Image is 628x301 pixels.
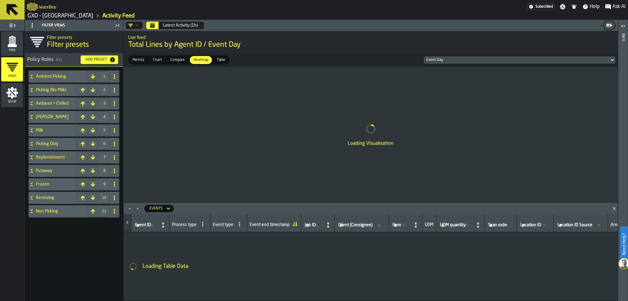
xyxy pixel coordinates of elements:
[621,227,627,261] label: Need Help?
[520,223,541,228] span: label
[29,111,74,123] div: Chill Costa
[580,3,602,10] label: button-toggle-Help
[29,70,84,83] div: Ambient Picking
[611,205,618,212] button: Close
[102,88,107,92] span: 2
[392,223,401,228] span: label
[36,168,74,173] h4: Putaway
[29,138,74,150] div: Picking Only
[146,22,159,29] button: Select date range Select date range
[191,57,211,63] span: Heatmap
[27,12,326,20] nav: Breadcrumb
[126,205,133,212] button: Maximize
[47,40,89,50] span: Filter presets
[1,74,23,78] span: Views
[250,222,290,228] div: Event end timestamp
[557,223,592,228] span: label
[305,223,316,228] span: label
[1,83,23,107] li: menu Setup
[26,21,113,30] div: Filter Views
[113,22,122,29] label: button-toggle-Close me
[424,56,615,64] div: DropdownMenuValue-eventDay
[29,151,74,164] div: Replenishment
[167,56,189,64] div: thumb
[213,55,230,65] label: button-switch-multi-Table
[611,222,619,228] div: Area
[29,84,74,96] div: Picking (No Milk)
[128,40,613,50] span: Total Lines by Agent ID / Event Day
[29,97,74,110] div: Ambient + Chilled
[25,53,123,67] h3: title-section-[object Object]
[487,221,514,229] input: label
[128,34,613,40] h2: Sub Title
[425,222,434,228] div: UOM
[29,165,74,177] div: Putaway
[166,55,189,65] label: button-switch-multi-Compare
[102,13,135,19] a: link-to-/wh/i/ae0cd702-8cb1-4091-b3be-0aee77957c79/feed/fdc57e91-80c9-44dd-92cd-81c982b068f3
[36,88,74,92] h4: Picking (No Milk)
[618,20,628,301] header: Info
[102,196,107,200] span: 10
[36,155,74,160] h4: Replenishment
[556,221,605,229] input: label
[126,22,143,29] div: DropdownMenuValue-
[47,34,121,40] h2: Sub Title
[102,169,107,173] span: 8
[25,31,123,53] div: title-Filter presets
[151,57,164,63] span: Chart
[29,124,74,137] div: Milk
[36,141,74,146] h4: Picking Only
[102,115,107,119] span: 4
[36,209,84,214] h4: Non Picking
[168,57,187,63] span: Compare
[28,13,93,19] a: link-to-/wh/i/ae0cd702-8cb1-4091-b3be-0aee77957c79
[612,3,626,10] span: Ask AI
[149,55,166,65] label: button-switch-multi-Chart
[337,221,386,229] input: label
[128,140,613,147] div: Loading Visualisation
[135,223,151,228] span: label
[134,205,141,212] button: Minimize
[102,155,107,160] span: 7
[439,221,473,229] input: label
[338,223,373,228] span: label
[159,19,201,32] button: Select date range
[488,223,507,228] span: label
[102,128,107,133] span: 5
[304,221,323,229] input: label
[149,56,166,64] div: thumb
[128,55,149,65] label: button-switch-multi-Metrics
[213,56,229,64] div: thumb
[144,205,174,212] div: DropdownMenuValue-activity-feed
[39,4,56,10] h2: Sub Title
[1,32,23,56] li: menu Feed
[56,58,61,62] span: ( 11 )
[128,23,138,28] div: DropdownMenuValue-
[621,32,625,299] div: Info
[129,56,148,64] div: thumb
[172,222,197,228] div: Process type
[102,182,107,186] span: 9
[149,206,163,211] div: DropdownMenuValue-activity-feed
[29,192,74,204] div: Receiving
[1,57,23,82] li: menu Views
[527,3,554,10] div: Menu Subscription
[134,221,158,229] input: label
[190,56,212,64] div: thumb
[36,74,84,79] h4: Ambient Picking
[519,221,551,229] input: label
[1,21,23,30] label: button-toggle-Toggle Full Menu
[189,55,213,65] label: button-switch-multi-Heatmap
[36,195,74,200] h4: Receiving
[126,221,128,225] span: #
[83,58,109,62] div: Add Preset
[569,4,580,10] label: button-toggle-Notifications
[440,223,465,228] span: label
[36,128,74,133] h4: Milk
[36,115,74,119] h4: [PERSON_NAME]
[213,222,233,228] div: Event type
[123,31,618,53] div: title-Total Lines by Agent ID / Event Day
[535,5,553,9] span: Subscribed
[1,49,23,52] span: Feed
[391,221,411,229] input: label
